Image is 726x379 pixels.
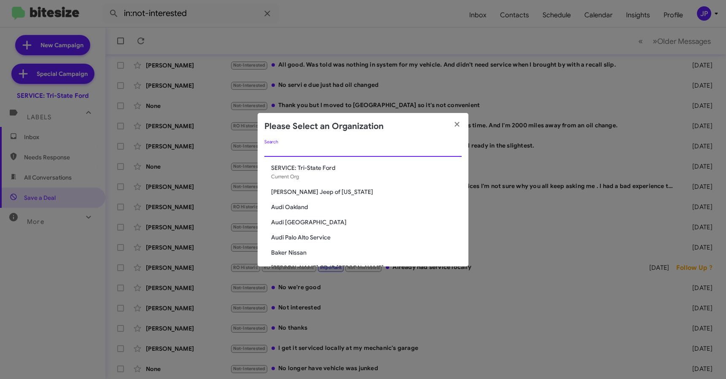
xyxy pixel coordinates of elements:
[264,120,384,133] h2: Please Select an Organization
[271,164,462,172] span: SERVICE: Tri-State Ford
[271,173,299,180] span: Current Org
[271,248,462,257] span: Baker Nissan
[271,203,462,211] span: Audi Oakland
[271,188,462,196] span: [PERSON_NAME] Jeep of [US_STATE]
[271,263,462,272] span: [PERSON_NAME] CDJR [PERSON_NAME]
[271,233,462,242] span: Audi Palo Alto Service
[271,218,462,226] span: Audi [GEOGRAPHIC_DATA]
